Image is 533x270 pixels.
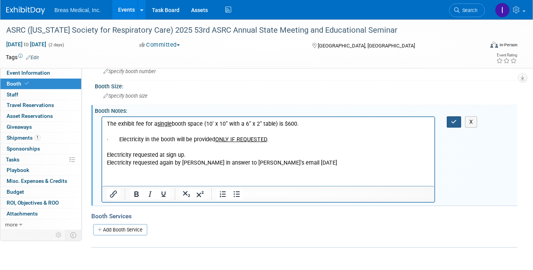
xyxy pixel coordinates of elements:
a: Shipments1 [0,133,81,143]
span: Attachments [7,210,38,217]
span: Playbook [7,167,29,173]
button: Insert/edit link [107,189,120,200]
span: ROI, Objectives & ROO [7,200,59,206]
button: Bold [130,189,143,200]
img: Inga Dolezar [495,3,510,18]
span: Booth [7,81,30,87]
div: Event Rating [496,53,517,57]
a: more [0,219,81,230]
span: Search [460,7,477,13]
iframe: Rich Text Area [102,117,434,186]
button: Subscript [180,189,193,200]
td: Toggle Event Tabs [66,230,82,240]
button: Underline [157,189,170,200]
span: Staff [7,91,18,98]
a: Budget [0,187,81,197]
div: ASRC ([US_STATE] Society for Respiratory Care) 2025 53rd ASRC Annual State Meeting and Educationa... [3,23,474,37]
span: [GEOGRAPHIC_DATA], [GEOGRAPHIC_DATA] [318,43,415,49]
div: Booth Notes: [95,105,517,115]
i: Booth reservation complete [25,81,29,86]
span: Tasks [6,156,19,163]
a: ROI, Objectives & ROO [0,198,81,208]
img: ExhibitDay [6,7,45,14]
span: Shipments [7,135,40,141]
span: Event Information [7,70,50,76]
a: Travel Reservations [0,100,81,110]
span: Asset Reservations [7,113,53,119]
img: Format-Inperson.png [490,42,498,48]
div: In-Person [499,42,517,48]
td: Tags [6,53,39,61]
a: Sponsorships [0,144,81,154]
div: Booth Size: [95,81,517,90]
a: Playbook [0,165,81,175]
div: Event Format [442,40,518,52]
a: Search [449,4,485,17]
span: Giveaways [7,124,32,130]
a: Misc. Expenses & Credits [0,176,81,186]
span: to [23,41,30,47]
a: Staff [0,89,81,100]
a: Booth [0,79,81,89]
button: Italic [143,189,157,200]
a: Event Information [0,68,81,78]
td: Personalize Event Tab Strip [52,230,66,240]
a: Add Booth Service [93,224,147,235]
button: Superscript [193,189,207,200]
a: Attachments [0,209,81,219]
span: 1 [35,135,40,140]
button: X [465,116,477,128]
div: Booth Services [91,212,517,221]
button: Committed [137,41,183,49]
span: Misc. Expenses & Credits [7,178,67,184]
span: Travel Reservations [7,102,54,108]
span: Specify booth size [103,93,148,99]
a: Giveaways [0,122,81,132]
a: Edit [26,55,39,60]
span: Sponsorships [7,146,40,152]
span: [DATE] [DATE] [6,41,47,48]
span: (2 days) [48,42,64,47]
button: Numbered list [216,189,230,200]
span: Breas Medical, Inc. [54,7,101,13]
button: Bullet list [230,189,243,200]
span: Budget [7,189,24,195]
span: Specify booth number [103,68,156,74]
span: more [5,221,17,228]
a: Tasks [0,154,81,165]
a: Asset Reservations [0,111,81,121]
